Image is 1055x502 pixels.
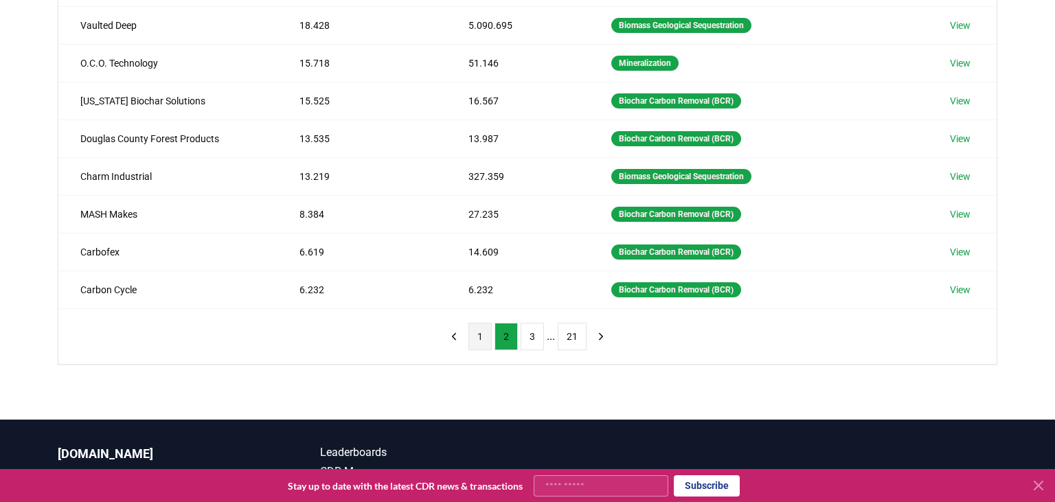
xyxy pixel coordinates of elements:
a: View [950,56,971,70]
div: Mineralization [611,56,679,71]
button: 2 [495,323,518,350]
td: 18.428 [277,6,446,44]
button: 21 [558,323,587,350]
div: Biomass Geological Sequestration [611,18,751,33]
div: Biochar Carbon Removal (BCR) [611,207,741,222]
td: 15.718 [277,44,446,82]
td: Vaulted Deep [58,6,277,44]
div: Biochar Carbon Removal (BCR) [611,282,741,297]
td: 27.235 [446,195,589,233]
a: View [950,94,971,108]
td: Carbon Cycle [58,271,277,308]
a: View [950,132,971,146]
p: [DOMAIN_NAME] [58,444,265,464]
a: View [950,170,971,183]
td: 51.146 [446,44,589,82]
td: 13.219 [277,157,446,195]
div: Biochar Carbon Removal (BCR) [611,93,741,109]
td: 8.384 [277,195,446,233]
td: 5.090.695 [446,6,589,44]
a: View [950,245,971,259]
td: 14.609 [446,233,589,271]
a: View [950,207,971,221]
li: ... [547,328,555,345]
td: 13.535 [277,119,446,157]
td: Charm Industrial [58,157,277,195]
td: 16.567 [446,82,589,119]
div: Biochar Carbon Removal (BCR) [611,131,741,146]
button: previous page [442,323,466,350]
div: Biomass Geological Sequestration [611,169,751,184]
button: 3 [521,323,544,350]
a: View [950,19,971,32]
td: Douglas County Forest Products [58,119,277,157]
td: [US_STATE] Biochar Solutions [58,82,277,119]
a: CDR Map [320,464,527,480]
td: Carbofex [58,233,277,271]
td: 6.232 [277,271,446,308]
div: Biochar Carbon Removal (BCR) [611,244,741,260]
button: next page [589,323,613,350]
td: 327.359 [446,157,589,195]
td: 13.987 [446,119,589,157]
td: 6.619 [277,233,446,271]
td: 15.525 [277,82,446,119]
td: 6.232 [446,271,589,308]
a: Leaderboards [320,444,527,461]
button: 1 [468,323,492,350]
td: O.C.O. Technology [58,44,277,82]
td: MASH Makes [58,195,277,233]
a: View [950,283,971,297]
